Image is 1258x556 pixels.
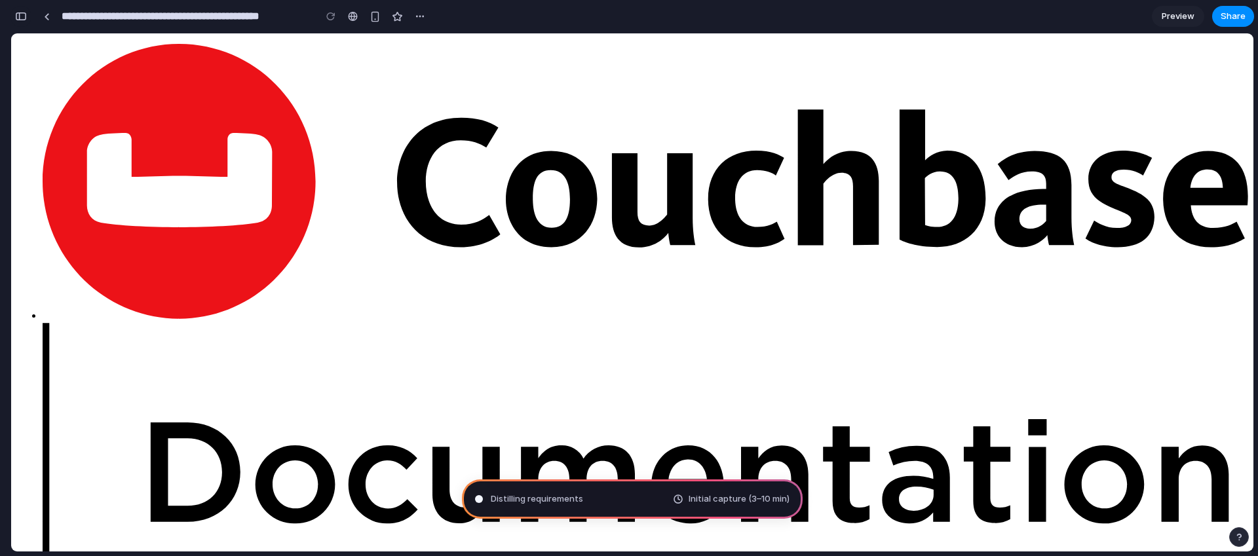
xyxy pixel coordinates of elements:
span: Distilling requirements [491,492,583,506]
span: Share [1221,10,1246,23]
span: Initial capture (3–10 min) [689,492,790,506]
button: Share [1212,6,1254,27]
a: Preview [1152,6,1204,27]
span: Preview [1162,10,1194,23]
img: Couchbase [31,10,1237,286]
